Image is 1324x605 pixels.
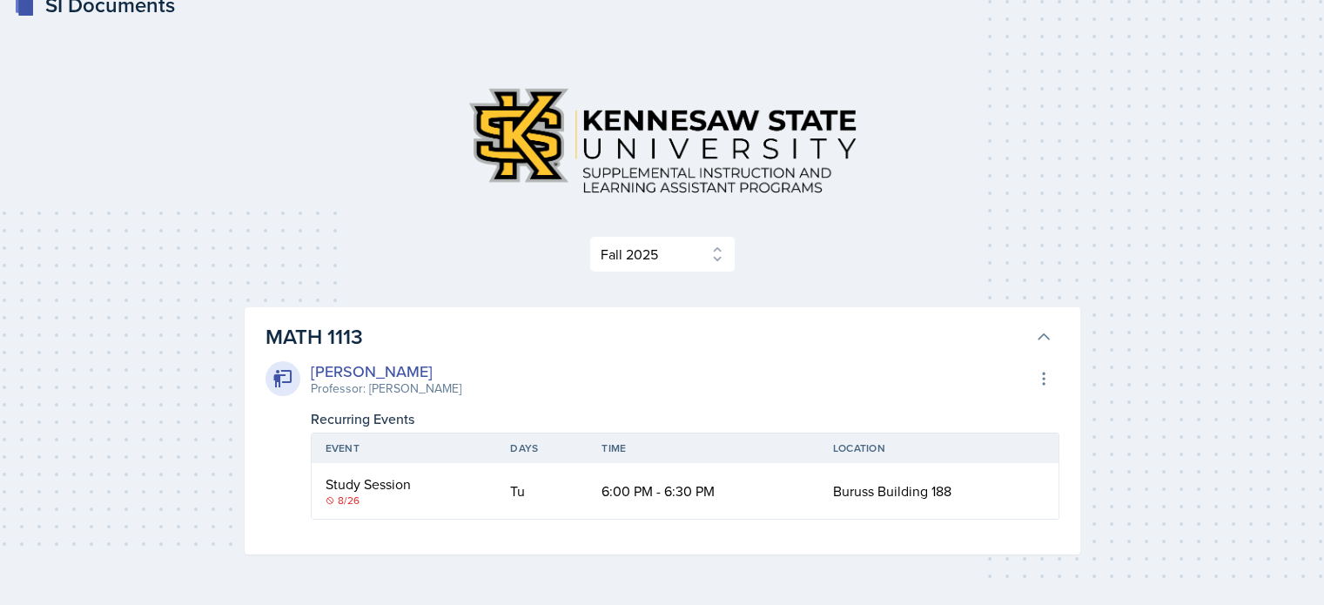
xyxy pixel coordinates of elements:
[588,434,818,463] th: Time
[819,434,1059,463] th: Location
[311,360,461,383] div: [PERSON_NAME]
[496,434,588,463] th: Days
[311,380,461,398] div: Professor: [PERSON_NAME]
[262,318,1056,356] button: MATH 1113
[588,463,818,519] td: 6:00 PM - 6:30 PM
[454,73,871,208] img: Kennesaw State University
[265,321,1028,353] h3: MATH 1113
[326,493,483,508] div: 8/26
[833,481,951,501] span: Buruss Building 188
[312,434,497,463] th: Event
[496,463,588,519] td: Tu
[311,408,1059,429] div: Recurring Events
[326,474,483,494] div: Study Session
